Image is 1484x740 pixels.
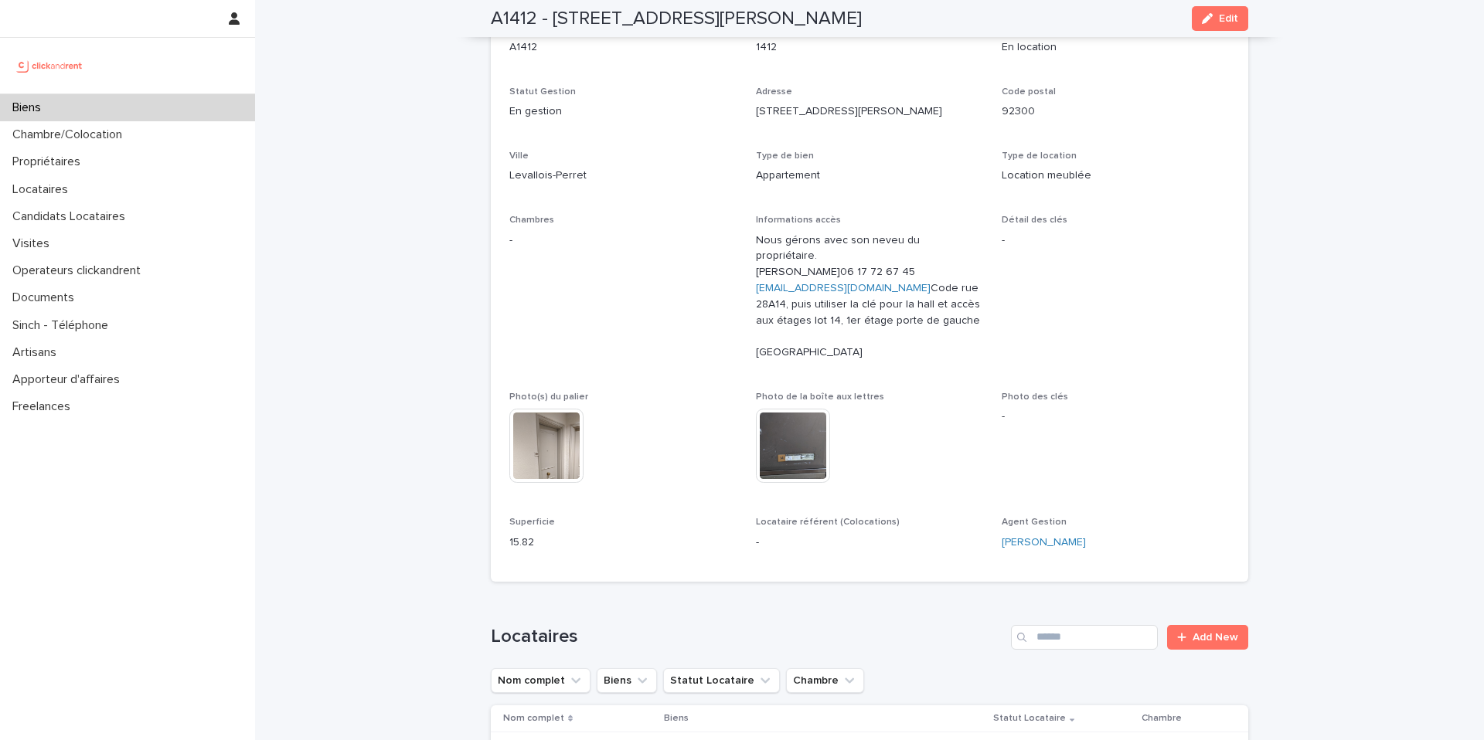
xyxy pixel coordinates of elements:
span: Agent Gestion [1002,518,1067,527]
p: A1412 [509,39,737,56]
a: [EMAIL_ADDRESS][DOMAIN_NAME] [756,283,931,294]
p: 15.82 [509,535,737,551]
p: - [1002,409,1230,425]
a: Add New [1167,625,1248,650]
input: Search [1011,625,1158,650]
p: Chambre/Colocation [6,127,134,142]
span: Statut Gestion [509,87,576,97]
span: Type de bien [756,151,814,161]
p: Statut Locataire [993,710,1066,727]
p: - [1002,233,1230,249]
p: Levallois-Perret [509,168,737,184]
button: Nom complet [491,668,591,693]
span: Photo(s) du palier [509,392,588,402]
span: Edit [1219,13,1238,24]
p: Apporteur d'affaires [6,372,132,387]
h2: A1412 - [STREET_ADDRESS][PERSON_NAME] [491,8,862,30]
p: 1412 [756,39,984,56]
p: Code rue 28A14, puis utiliser la clé pour la hall et accès aux étages lot 14, 1er étage porte de ... [756,233,984,361]
button: Statut Locataire [663,668,780,693]
h1: Locataires [491,626,1005,648]
span: Locataire référent (Colocations) [756,518,900,527]
p: 92300 [1002,104,1230,120]
p: Artisans [6,345,69,360]
span: Code postal [1002,87,1056,97]
p: Candidats Locataires [6,209,138,224]
span: Add New [1193,632,1238,643]
p: Propriétaires [6,154,93,169]
p: - [509,233,737,249]
ringover-84e06f14122c: Nous gérons avec son neveu du propriétaire. [PERSON_NAME] [756,235,923,278]
p: Visites [6,236,62,251]
span: Adresse [756,87,792,97]
p: Biens [6,100,53,115]
p: En location [1002,39,1230,56]
button: Biens [597,668,657,693]
span: Détail des clés [1002,216,1067,225]
span: Photo des clés [1002,392,1068,402]
ringoverc2c-84e06f14122c: Call with Ringover [840,266,915,277]
p: Biens [664,710,689,727]
p: En gestion [509,104,737,120]
img: UCB0brd3T0yccxBKYDjQ [12,50,87,81]
a: [PERSON_NAME] [1002,535,1086,551]
p: Chambre [1142,710,1182,727]
span: Chambres [509,216,554,225]
p: Location meublée [1002,168,1230,184]
ringoverc2c-number-84e06f14122c: 06 17 72 67 45 [840,266,915,277]
p: Sinch - Téléphone [6,318,121,333]
p: Locataires [6,182,80,197]
p: Nom complet [503,710,564,727]
span: Type de location [1002,151,1077,161]
span: Photo de la boîte aux lettres [756,392,884,402]
p: Operateurs clickandrent [6,263,153,278]
button: Chambre [786,668,864,693]
p: Documents [6,290,87,305]
button: Edit [1192,6,1248,31]
span: Ville [509,151,529,161]
p: - [756,535,984,551]
p: Appartement [756,168,984,184]
span: Superficie [509,518,555,527]
p: [STREET_ADDRESS][PERSON_NAME] [756,104,984,120]
span: Informations accès [756,216,841,225]
p: Freelances [6,399,83,414]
